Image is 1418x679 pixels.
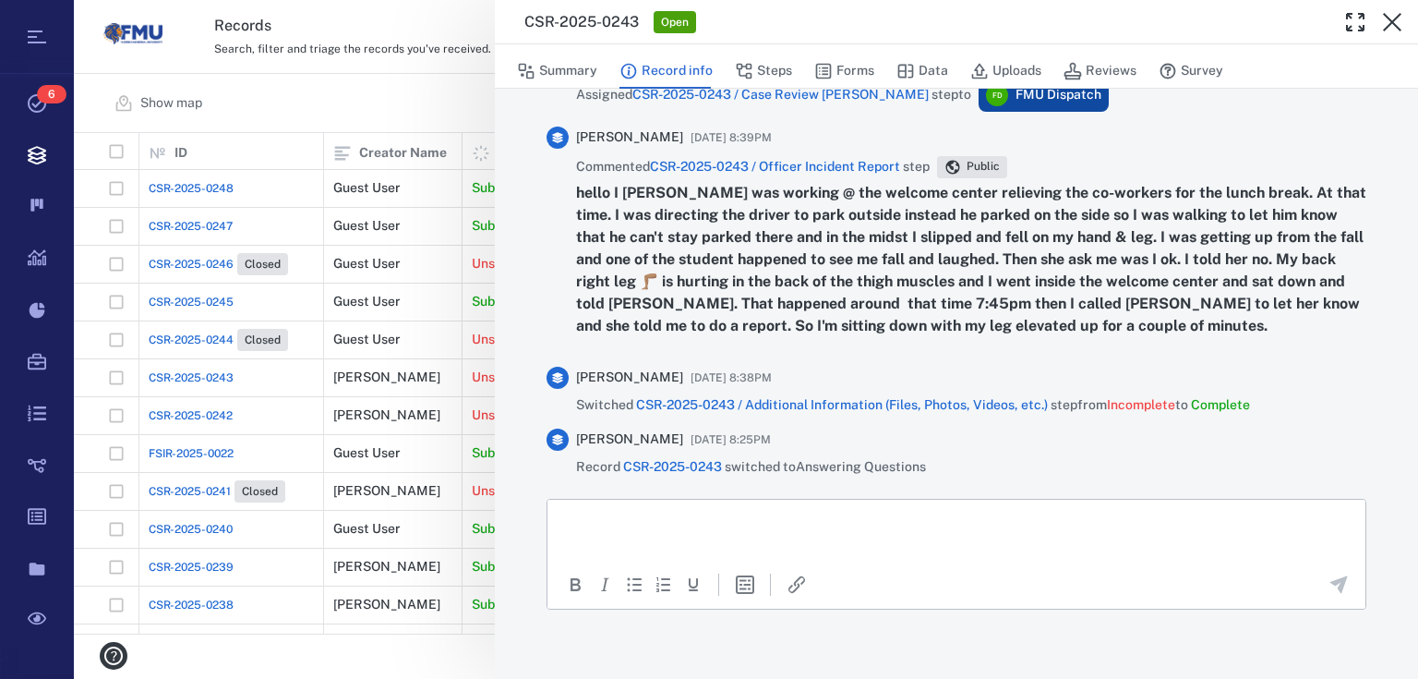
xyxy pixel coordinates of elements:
[796,459,926,474] span: Answering Questions
[576,184,1366,334] strong: hello I [PERSON_NAME] was working @ the welcome center relieving the co-workers for the lunch bre...
[734,574,756,596] button: Insert template
[1337,4,1374,41] button: Toggle Fullscreen
[636,397,1048,412] a: CSR-2025-0243 / Additional Information (Files, Photos, Videos, etc.)
[970,54,1041,89] button: Uploads
[576,158,930,176] span: Commented step
[576,369,683,387] span: [PERSON_NAME]
[1374,4,1411,41] button: Close
[576,458,926,477] span: Record switched to
[896,54,948,89] button: Data
[576,430,683,449] span: [PERSON_NAME]
[576,86,971,104] span: Assigned step to
[1015,86,1101,104] span: FMU Dispatch
[576,396,1250,415] span: Switched step from to
[623,459,722,474] a: CSR-2025-0243
[623,574,645,596] div: Bullet list
[42,13,79,30] span: Help
[986,84,1008,106] div: F D
[632,87,929,102] a: CSR-2025-0243 / Case Review [PERSON_NAME]
[814,54,874,89] button: Forms
[691,367,772,389] span: [DATE] 8:38PM
[517,54,597,89] button: Summary
[1159,54,1223,89] button: Survey
[547,500,1365,559] iframe: Rich Text Area
[1328,574,1350,596] button: Send the comment
[650,159,900,174] a: CSR-2025-0243 / Officer Incident Report
[1063,54,1136,89] button: Reviews
[682,574,704,596] button: Underline
[735,54,792,89] button: Steps
[524,11,639,33] h3: CSR-2025-0243
[576,128,683,147] span: [PERSON_NAME]
[657,15,692,30] span: Open
[564,574,586,596] button: Bold
[1191,397,1250,412] span: Complete
[653,574,675,596] div: Numbered list
[619,54,713,89] button: Record info
[691,127,772,149] span: [DATE] 8:39PM
[963,159,1003,175] span: Public
[1107,397,1175,412] span: Incomplete
[786,574,808,596] button: Insert/edit link
[691,429,771,451] span: [DATE] 8:25PM
[594,574,616,596] button: Italic
[37,85,66,103] span: 6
